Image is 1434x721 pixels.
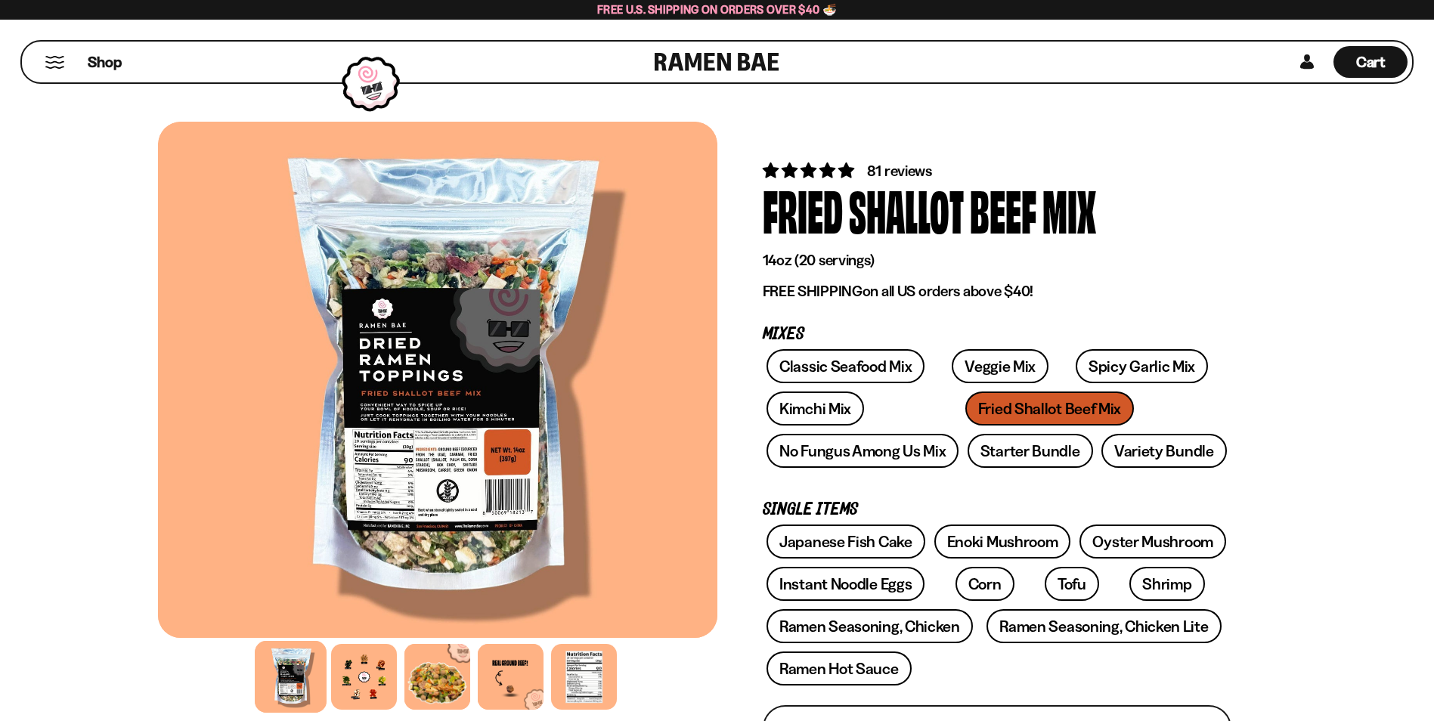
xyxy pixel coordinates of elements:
[849,181,964,238] div: Shallot
[88,46,122,78] a: Shop
[1333,42,1408,82] div: Cart
[763,282,1231,301] p: on all US orders above $40!
[767,609,973,643] a: Ramen Seasoning, Chicken
[763,181,843,238] div: Fried
[955,567,1014,601] a: Corn
[763,503,1231,517] p: Single Items
[1076,349,1208,383] a: Spicy Garlic Mix
[597,2,837,17] span: Free U.S. Shipping on Orders over $40 🍜
[1045,567,1099,601] a: Tofu
[767,525,925,559] a: Japanese Fish Cake
[986,609,1221,643] a: Ramen Seasoning, Chicken Lite
[763,282,863,300] strong: FREE SHIPPING
[934,525,1071,559] a: Enoki Mushroom
[1356,53,1386,71] span: Cart
[767,391,864,425] a: Kimchi Mix
[763,251,1231,270] p: 14oz (20 servings)
[767,651,912,685] a: Ramen Hot Sauce
[968,434,1093,468] a: Starter Bundle
[1101,434,1227,468] a: Variety Bundle
[1079,525,1226,559] a: Oyster Mushroom
[45,56,65,69] button: Mobile Menu Trigger
[952,349,1048,383] a: Veggie Mix
[88,52,122,73] span: Shop
[1042,181,1096,238] div: Mix
[763,161,857,180] span: 4.83 stars
[867,162,932,180] span: 81 reviews
[970,181,1036,238] div: Beef
[767,567,925,601] a: Instant Noodle Eggs
[767,434,959,468] a: No Fungus Among Us Mix
[763,327,1231,342] p: Mixes
[1129,567,1204,601] a: Shrimp
[767,349,925,383] a: Classic Seafood Mix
